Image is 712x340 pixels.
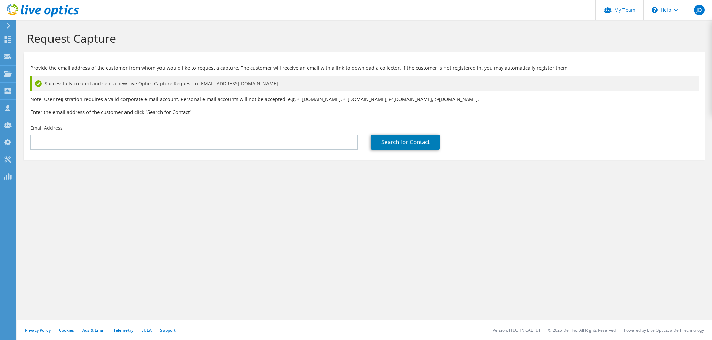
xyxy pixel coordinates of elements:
[45,80,278,87] span: Successfully created and sent a new Live Optics Capture Request to [EMAIL_ADDRESS][DOMAIN_NAME]
[160,327,176,333] a: Support
[27,31,699,45] h1: Request Capture
[113,327,133,333] a: Telemetry
[652,7,658,13] svg: \n
[30,96,699,103] p: Note: User registration requires a valid corporate e-mail account. Personal e-mail accounts will ...
[25,327,51,333] a: Privacy Policy
[371,135,440,150] a: Search for Contact
[624,327,704,333] li: Powered by Live Optics, a Dell Technology
[30,108,699,116] h3: Enter the email address of the customer and click “Search for Contact”.
[30,125,63,131] label: Email Address
[548,327,616,333] li: © 2025 Dell Inc. All Rights Reserved
[30,64,699,72] p: Provide the email address of the customer from whom you would like to request a capture. The cust...
[82,327,105,333] a: Ads & Email
[141,327,152,333] a: EULA
[493,327,540,333] li: Version: [TECHNICAL_ID]
[59,327,74,333] a: Cookies
[694,5,705,15] span: JD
